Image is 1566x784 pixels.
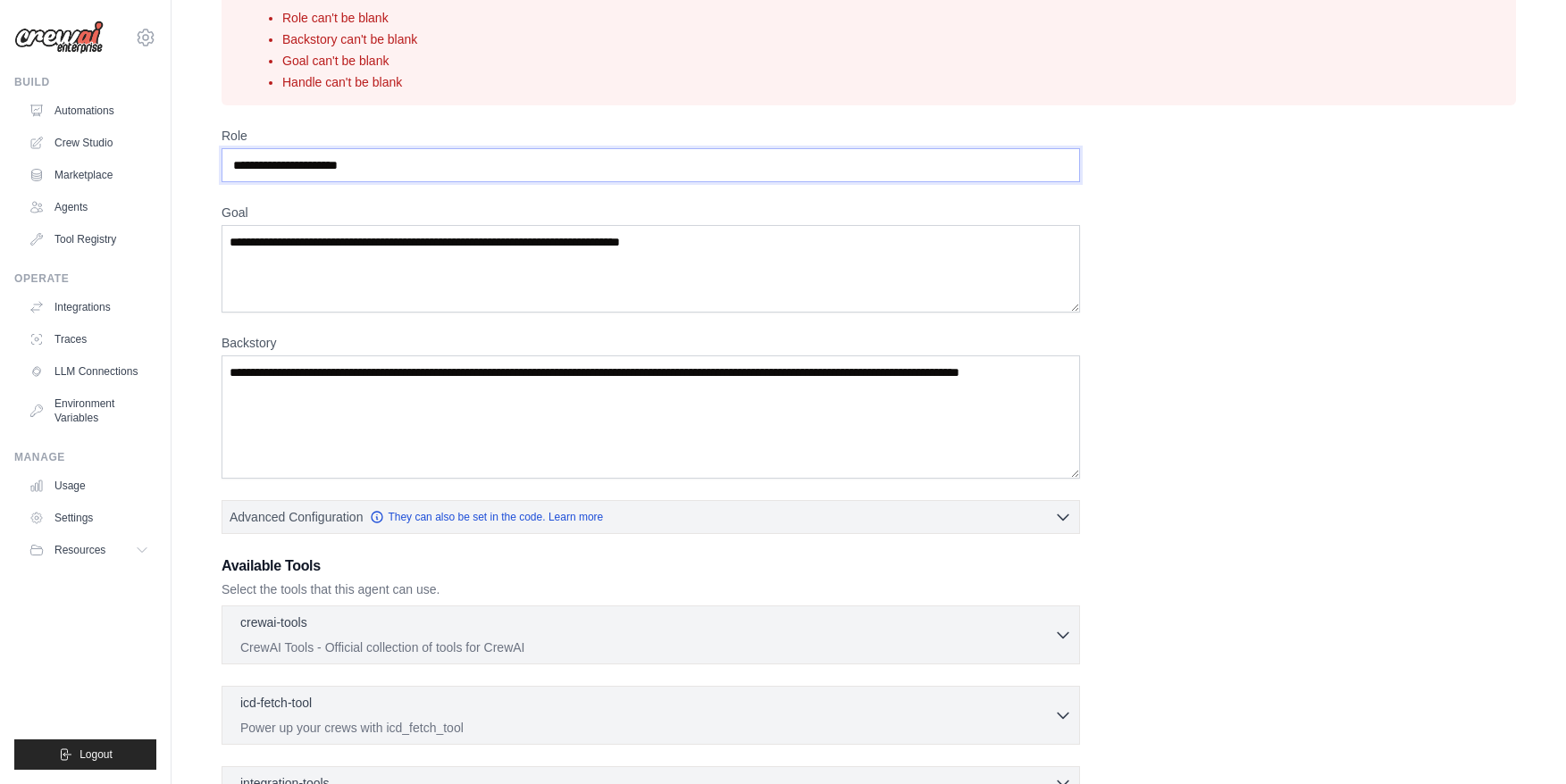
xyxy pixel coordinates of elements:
[21,471,156,500] a: Usage
[21,129,156,157] a: Crew Studio
[282,52,515,70] li: Goal can't be blank
[222,127,1080,145] label: Role
[222,501,1079,533] button: Advanced Configuration They can also be set in the code. Learn more
[14,75,156,89] div: Build
[282,73,515,91] li: Handle can't be blank
[370,510,603,524] a: They can also be set in the code. Learn more
[80,747,113,762] span: Logout
[21,325,156,354] a: Traces
[14,739,156,770] button: Logout
[222,204,1080,221] label: Goal
[21,193,156,221] a: Agents
[282,30,515,48] li: Backstory can't be blank
[21,96,156,125] a: Automations
[21,536,156,564] button: Resources
[230,613,1072,656] button: crewai-tools CrewAI Tools - Official collection of tools for CrewAI
[14,271,156,286] div: Operate
[240,613,307,631] p: crewai-tools
[282,9,515,27] li: Role can't be blank
[14,21,104,54] img: Logo
[14,450,156,464] div: Manage
[230,508,363,526] span: Advanced Configuration
[240,638,1054,656] p: CrewAI Tools - Official collection of tools for CrewAI
[21,357,156,386] a: LLM Connections
[21,293,156,321] a: Integrations
[222,555,1080,577] h3: Available Tools
[21,504,156,532] a: Settings
[21,225,156,254] a: Tool Registry
[240,694,312,712] p: icd-fetch-tool
[222,580,1080,598] p: Select the tools that this agent can use.
[21,161,156,189] a: Marketplace
[54,543,105,557] span: Resources
[240,719,1054,737] p: Power up your crews with icd_fetch_tool
[21,389,156,432] a: Environment Variables
[230,694,1072,737] button: icd-fetch-tool Power up your crews with icd_fetch_tool
[222,334,1080,352] label: Backstory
